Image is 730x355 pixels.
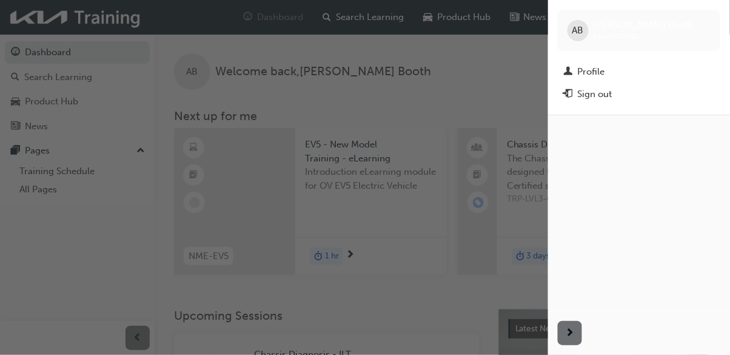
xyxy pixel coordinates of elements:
span: [PERSON_NAME] Booth [594,19,694,30]
div: Profile [578,65,605,79]
span: man-icon [564,67,573,78]
a: Profile [558,61,720,83]
button: Sign out [558,83,720,106]
span: exit-icon [564,89,573,100]
span: kau85086b1 [594,31,640,41]
span: AB [572,24,584,38]
div: Sign out [578,87,612,101]
span: next-icon [566,326,575,341]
